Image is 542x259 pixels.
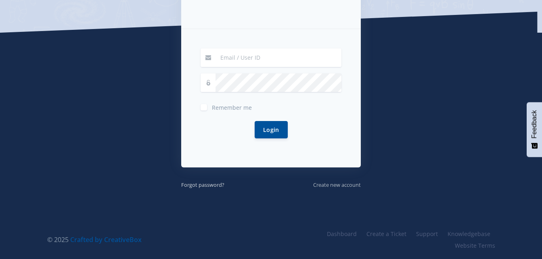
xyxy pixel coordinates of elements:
[47,235,265,244] div: © 2025
[181,181,224,188] small: Forgot password?
[255,121,288,138] button: Login
[531,110,538,138] span: Feedback
[313,180,361,189] a: Create new account
[450,240,495,251] a: Website Terms
[216,48,341,67] input: Email / User ID
[411,228,443,240] a: Support
[527,102,542,157] button: Feedback - Show survey
[322,228,362,240] a: Dashboard
[181,180,224,189] a: Forgot password?
[313,181,361,188] small: Create new account
[448,230,490,238] span: Knowledgebase
[212,104,252,111] span: Remember me
[443,228,495,240] a: Knowledgebase
[70,235,142,244] a: Crafted by CreativeBox
[362,228,411,240] a: Create a Ticket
